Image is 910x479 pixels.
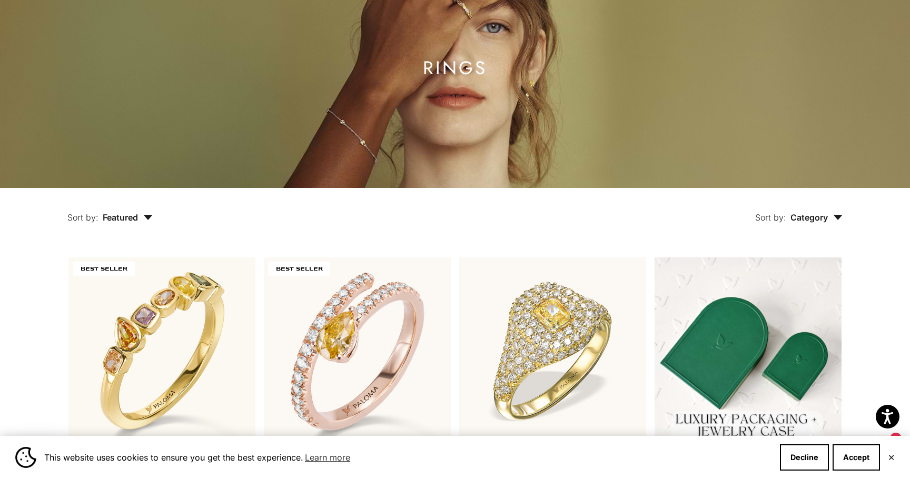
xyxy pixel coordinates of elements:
img: #YellowGold [68,257,255,444]
span: This website uses cookies to ensure you get the best experience. [44,450,771,465]
button: Accept [833,444,880,471]
h1: Rings [423,62,487,75]
img: #YellowGold [459,257,646,444]
span: Sort by: [67,212,98,223]
span: Sort by: [755,212,786,223]
img: #RoseGold [264,257,451,444]
span: BEST SELLER [268,262,330,276]
button: Sort by: Featured [43,188,177,232]
button: Sort by: Category [731,188,867,232]
a: Learn more [303,450,352,465]
button: Decline [780,444,829,471]
span: BEST SELLER [73,262,135,276]
span: Featured [103,212,153,223]
span: Category [790,212,843,223]
img: 1_efe35f54-c1b6-4cae-852f-b2bb124dc37f.png [655,257,842,456]
img: Cookie banner [15,447,36,468]
a: #YellowGold #WhiteGold #RoseGold [459,257,646,444]
button: Close [888,454,895,461]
